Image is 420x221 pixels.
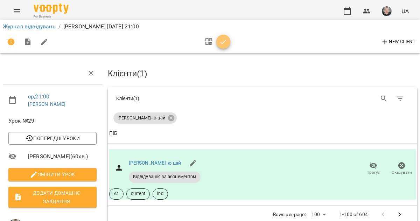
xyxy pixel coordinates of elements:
a: [PERSON_NAME]-ю-цай [129,160,181,166]
div: Table Toolbar [108,87,417,110]
p: 1-100 of 604 [339,211,368,218]
span: current [127,191,149,197]
h3: Клієнти ( 1 ) [108,69,417,78]
li: / [58,22,61,31]
span: ПІБ [109,129,416,138]
p: Rows per page: [273,211,306,218]
span: [PERSON_NAME] ( 60 хв. ) [28,152,97,161]
a: [PERSON_NAME] [28,101,65,107]
div: ПІБ [109,129,117,138]
span: New Client [381,38,415,46]
span: ind [153,191,167,197]
img: e6b29b008becd306e3c71aec93de28f6.jpeg [382,6,392,16]
div: 100 [309,209,328,220]
span: Додати домашнє завдання [14,189,91,206]
span: [PERSON_NAME]-ю-цай [113,115,169,121]
nav: breadcrumb [3,22,417,31]
div: Sort [109,129,117,138]
span: Прогул [366,170,380,175]
button: Попередні уроки [8,132,97,145]
button: Прогул [359,159,387,179]
span: А1 [110,191,123,197]
div: [PERSON_NAME]-ю-цай [113,112,177,124]
img: Voopty Logo [34,4,69,14]
a: Журнал відвідувань [3,23,56,30]
button: UA [399,5,412,18]
span: Попередні уроки [14,134,91,143]
button: Menu [8,3,25,20]
button: Змінити урок [8,168,97,181]
div: Клієнти ( 1 ) [116,95,257,102]
span: Скасувати [392,170,412,175]
button: Фільтр [392,90,409,107]
button: Додати домашнє завдання [8,187,97,208]
span: Змінити урок [14,170,91,179]
button: Скасувати [387,159,416,179]
button: Search [376,90,392,107]
a: ср , 21:00 [28,93,49,100]
p: [PERSON_NAME] [DATE] 21:00 [63,22,139,31]
span: UA [401,7,409,15]
span: Урок №29 [8,117,97,125]
span: Відвідування за абонементом [129,174,201,180]
span: For Business [34,14,69,19]
button: New Client [379,36,417,48]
